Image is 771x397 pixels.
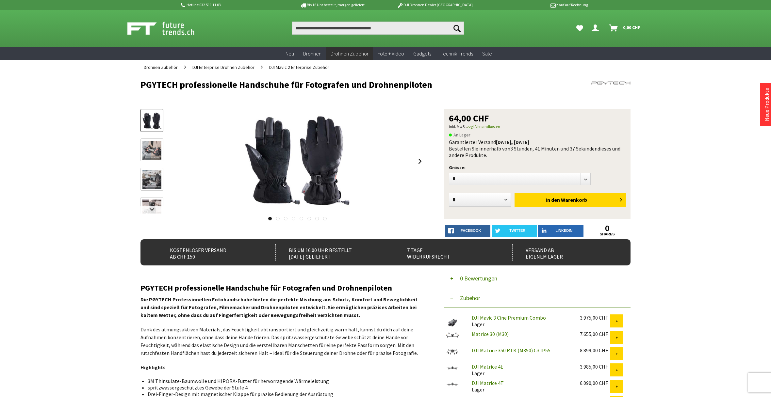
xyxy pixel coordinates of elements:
[127,20,209,37] img: Shop Futuretrends - zur Startseite wechseln
[444,347,461,356] img: DJI Matrice 350 RTK (M350) C3 IP55
[180,1,282,9] p: Hotline 032 511 11 03
[444,269,631,288] button: 0 Bewertungen
[623,22,640,33] span: 0,00 CHF
[496,139,529,145] b: [DATE], [DATE]
[449,164,626,171] p: Grösse:
[472,347,550,354] a: DJI Matrice 350 RTK (M350) C3 IP55
[142,111,161,130] img: Vorschau: PGYTECH professionelle Handschuhe für Fotografen und Drohnenpiloten
[467,363,575,376] div: Lager
[478,47,497,60] a: Sale
[281,47,299,60] a: Neu
[515,193,626,207] button: In den Warenkorb
[555,229,572,232] span: LinkedIn
[589,22,604,35] a: Dein Konto
[373,47,409,60] a: Foto + Video
[378,50,404,57] span: Foto + Video
[275,244,380,261] div: Bis um 16:00 Uhr bestellt [DATE] geliefert
[591,80,631,87] img: PGYTECH
[189,60,258,74] a: DJI Enterprise Drohnen Zubehör
[269,64,329,70] span: DJI Mavic 2 Enterprise Zubehör
[292,22,464,35] input: Produkt, Marke, Kategorie, EAN, Artikelnummer…
[486,1,588,9] p: Kauf auf Rechnung
[580,347,610,354] div: 8.899,00 CHF
[472,331,509,337] a: Matrice 30 (M30)
[444,314,461,331] img: DJI Mavic 3 Cine Premium Combo
[440,50,473,57] span: Technik-Trends
[580,380,610,386] div: 6.090,00 CHF
[546,197,560,203] span: In den
[245,109,350,214] img: PGYTECH professionelle Handschuhe für Fotografen und Drohnenpiloten
[450,22,464,35] button: Suchen
[331,50,369,57] span: Drohnen Zubehör
[472,314,546,321] a: DJI Mavic 3 Cine Premium Combo
[512,244,616,261] div: Versand ab eigenem Lager
[607,22,644,35] a: Warenkorb
[472,380,504,386] a: DJI Matrice 4T
[449,114,489,123] span: 64,00 CHF
[286,50,294,57] span: Neu
[140,60,181,74] a: Drohnen Zubehör
[445,225,490,237] a: facebook
[444,331,461,340] img: Matrice 30 (M30)
[303,50,321,57] span: Drohnen
[192,64,254,70] span: DJI Enterprise Drohnen Zubehör
[394,244,498,261] div: 7 Tage Widerrufsrecht
[140,326,425,357] p: Dank des atmungsaktiven Materials, das Feuchtigkeit abtransportiert und gleichzeitig warm hält, k...
[461,229,481,232] span: facebook
[266,60,333,74] a: DJI Mavic 2 Enterprise Zubehör
[580,363,610,370] div: 3.985,00 CHF
[157,244,261,261] div: Kostenloser Versand ab CHF 150
[282,1,384,9] p: Bis 16 Uhr bestellt, morgen geliefert.
[509,229,525,232] span: twitter
[444,363,461,373] img: DJI Matrice 4E
[326,47,373,60] a: Drohnen Zubehör
[585,232,630,236] a: shares
[449,131,470,139] span: An Lager
[449,139,626,158] div: Garantierter Versand Bestellen Sie innerhalb von dieses und andere Produkte.
[467,380,575,393] div: Lager
[436,47,478,60] a: Technik-Trends
[140,364,166,371] strong: Highlights
[538,225,583,237] a: LinkedIn
[472,363,503,370] a: DJI Matrice 4E
[492,225,537,237] a: twitter
[580,331,610,337] div: 7.655,00 CHF
[467,124,500,129] a: zzgl. Versandkosten
[573,22,586,35] a: Meine Favoriten
[148,378,419,384] li: 3M Thinsulate-Baumwolle und HIPORA-Futter für hervorragende Wärmeleistung
[413,50,431,57] span: Gadgets
[140,284,425,292] h2: PGYTECH professionelle Handschuhe für Fotografen und Drohnenpiloten
[444,380,461,389] img: DJI Matrice 4T
[444,288,631,308] button: Zubehör
[384,1,486,9] p: DJI Drohnen Dealer [GEOGRAPHIC_DATA]
[482,50,492,57] span: Sale
[510,145,598,152] span: 3 Stunden, 41 Minuten und 37 Sekunden
[580,314,610,321] div: 3.975,00 CHF
[409,47,436,60] a: Gadgets
[763,88,770,121] a: Neue Produkte
[449,123,626,131] p: inkl. MwSt.
[140,296,418,318] strong: Die PGYTECH Professionellen Fotohandschuhe bieten die perfekte Mischung aus Schutz, Komfort und B...
[140,80,533,89] h1: PGYTECH professionelle Handschuhe für Fotografen und Drohnenpiloten
[467,314,575,327] div: Lager
[585,225,630,232] a: 0
[299,47,326,60] a: Drohnen
[561,197,587,203] span: Warenkorb
[148,384,419,391] li: spritzwassergeschütztes Gewebe der Stufe 4
[144,64,178,70] span: Drohnen Zubehör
